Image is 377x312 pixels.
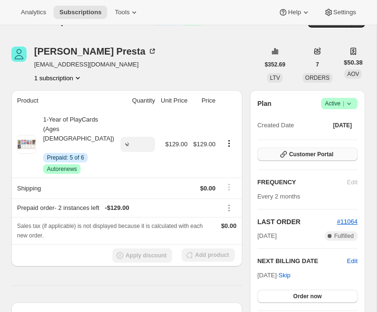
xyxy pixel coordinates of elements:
span: ORDERS [305,75,330,81]
div: Prepaid order - 2 instances left [17,203,216,213]
span: $50.38 [344,58,363,67]
button: Analytics [15,6,52,19]
span: Tools [115,9,129,16]
button: [DATE] [327,119,358,132]
span: $129.00 [165,141,187,148]
span: Order now [293,293,322,300]
button: Customer Portal [257,148,358,161]
span: Subscriptions [59,9,101,16]
span: [DATE] [257,231,277,241]
span: [DATE] [333,122,352,129]
button: Order now [257,290,358,303]
div: [PERSON_NAME] Presta [34,47,157,56]
span: Maria Presta [11,47,27,62]
span: Prepaid: 5 of 6 [47,154,84,161]
button: Subscriptions [54,6,107,19]
th: Product [11,90,118,111]
button: Tools [109,6,145,19]
h2: LAST ORDER [257,217,337,227]
div: 1-Year of PlayCards (Ages [DEMOGRAPHIC_DATA]) [36,115,115,174]
span: [DATE] · [257,272,291,279]
h2: Plan [257,99,272,108]
button: Product actions [221,138,237,149]
button: Product actions [34,73,83,83]
button: #11064 [337,217,358,227]
span: - $129.00 [105,203,129,213]
th: Shipping [11,178,118,199]
span: Active [325,99,354,108]
a: #11064 [337,218,358,225]
button: Edit [347,256,358,266]
button: Settings [318,6,362,19]
span: | [343,100,344,107]
th: Quantity [118,90,158,111]
span: Analytics [21,9,46,16]
span: $0.00 [200,185,216,192]
button: 7 [310,58,325,71]
span: 7 [316,61,319,68]
button: $352.69 [259,58,291,71]
h2: NEXT BILLING DATE [257,256,347,266]
span: Customer Portal [289,151,333,158]
h2: FREQUENCY [257,178,347,187]
span: Skip [278,271,290,280]
th: Unit Price [158,90,190,111]
span: $129.00 [193,141,216,148]
span: Created Date [257,121,294,130]
span: [EMAIL_ADDRESS][DOMAIN_NAME] [34,60,157,69]
span: $352.69 [265,61,285,68]
span: Every 2 months [257,193,300,200]
span: AOV [347,71,359,77]
span: Help [288,9,301,16]
span: $0.00 [221,222,237,229]
span: Autorenews [47,165,77,173]
span: LTV [270,75,280,81]
span: Sales tax (if applicable) is not displayed because it is calculated with each new order. [17,223,203,239]
span: Settings [333,9,356,16]
button: Shipping actions [221,182,237,192]
th: Price [190,90,218,111]
span: Fulfilled [334,232,354,240]
button: Skip [273,268,296,283]
button: Help [273,6,316,19]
